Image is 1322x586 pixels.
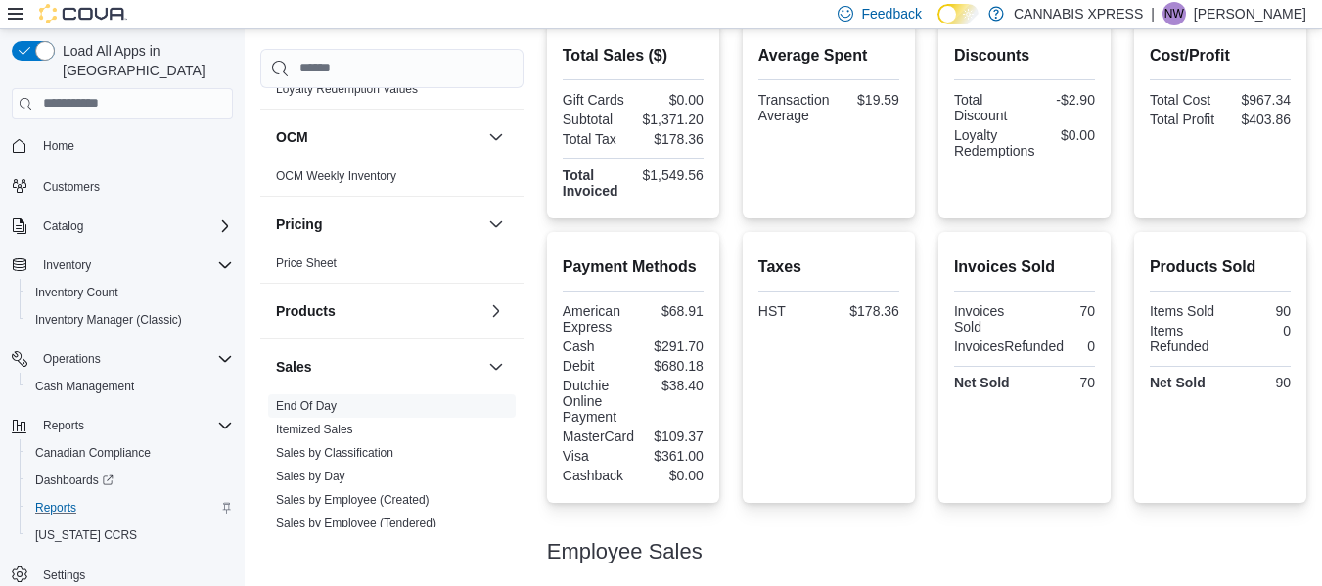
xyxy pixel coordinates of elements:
div: Gift Cards [563,92,629,108]
h3: OCM [276,127,308,147]
div: $0.00 [1042,127,1095,143]
h3: Products [276,301,336,321]
div: Items Sold [1150,303,1216,319]
div: $291.70 [637,338,704,354]
h3: Pricing [276,214,322,234]
a: Home [35,134,82,158]
button: Pricing [484,212,508,236]
button: Pricing [276,214,480,234]
div: $19.59 [837,92,898,108]
div: MasterCard [563,428,634,444]
a: End Of Day [276,399,337,413]
span: Itemized Sales [276,422,353,437]
button: [US_STATE] CCRS [20,521,241,549]
p: CANNABIS XPRESS [1014,2,1143,25]
a: Sales by Employee (Tendered) [276,517,436,530]
a: Inventory Manager (Classic) [27,308,190,332]
span: Dark Mode [937,24,938,25]
button: Catalog [35,214,91,238]
div: OCM [260,164,524,196]
div: 70 [1028,375,1095,390]
h2: Invoices Sold [954,255,1095,279]
div: $68.91 [637,303,704,319]
button: Inventory Count [20,279,241,306]
span: Canadian Compliance [35,445,151,461]
a: OCM Weekly Inventory [276,169,396,183]
span: Feedback [861,4,921,23]
span: Sales by Day [276,469,345,484]
div: $178.36 [637,131,704,147]
div: Subtotal [563,112,629,127]
div: $178.36 [833,303,899,319]
button: Products [484,299,508,323]
button: Products [276,301,480,321]
span: Loyalty Redemption Values [276,81,418,97]
strong: Net Sold [1150,375,1206,390]
div: 0 [1224,323,1291,338]
div: 0 [1071,338,1095,354]
div: Transaction Average [758,92,830,123]
span: Sales by Classification [276,445,393,461]
button: Operations [35,347,109,371]
button: Home [4,131,241,159]
button: Reports [4,412,241,439]
a: Cash Management [27,375,142,398]
div: $1,549.56 [637,167,704,183]
span: NW [1164,2,1184,25]
h2: Discounts [954,44,1095,68]
div: Loyalty Redemptions [954,127,1035,158]
button: Inventory Manager (Classic) [20,306,241,334]
button: Inventory [4,251,241,279]
div: $361.00 [637,448,704,464]
span: Dashboards [27,469,233,492]
span: Customers [43,179,100,195]
div: $967.34 [1224,92,1291,108]
div: $0.00 [637,468,704,483]
h2: Payment Methods [563,255,704,279]
span: Catalog [43,218,83,234]
span: Customers [35,173,233,198]
div: InvoicesRefunded [954,338,1064,354]
span: Inventory Count [35,285,118,300]
div: -$2.90 [1028,92,1095,108]
div: Cashback [563,468,629,483]
div: Total Tax [563,131,629,147]
a: Reports [27,496,84,519]
a: Sales by Classification [276,446,393,460]
h2: Cost/Profit [1150,44,1291,68]
div: Dutchie Online Payment [563,378,629,425]
div: Debit [563,358,629,374]
span: Load All Apps in [GEOGRAPHIC_DATA] [55,41,233,80]
div: $403.86 [1224,112,1291,127]
a: Price Sheet [276,256,337,270]
span: Cash Management [35,379,134,394]
button: Reports [20,494,241,521]
span: Inventory Count [27,281,233,304]
div: 70 [1028,303,1095,319]
span: Dashboards [35,473,114,488]
div: Invoices Sold [954,303,1021,335]
span: Inventory Manager (Classic) [35,312,182,328]
span: End Of Day [276,398,337,414]
button: Sales [276,357,480,377]
div: Total Cost [1150,92,1216,108]
div: 90 [1224,375,1291,390]
h2: Taxes [758,255,899,279]
span: Reports [35,500,76,516]
h2: Average Spent [758,44,899,68]
strong: Total Invoiced [563,167,618,199]
span: Settings [43,567,85,583]
h3: Sales [276,357,312,377]
button: Canadian Compliance [20,439,241,467]
h2: Total Sales ($) [563,44,704,68]
strong: Net Sold [954,375,1010,390]
div: $1,371.20 [637,112,704,127]
button: Operations [4,345,241,373]
div: Total Profit [1150,112,1216,127]
button: Reports [35,414,92,437]
span: Operations [43,351,101,367]
span: Operations [35,347,233,371]
div: American Express [563,303,629,335]
div: Items Refunded [1150,323,1216,354]
span: Washington CCRS [27,523,233,547]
